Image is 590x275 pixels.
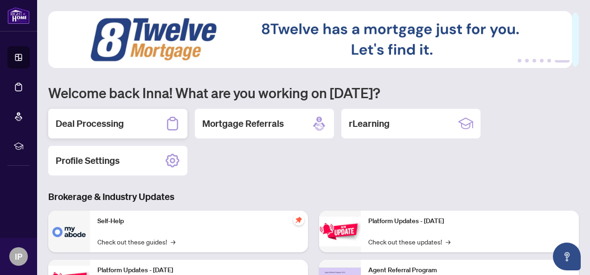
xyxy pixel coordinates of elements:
[293,214,304,225] span: pushpin
[48,11,572,68] img: Slide 5
[446,237,450,247] span: →
[171,237,175,247] span: →
[547,59,551,62] button: 5
[518,59,521,62] button: 1
[349,117,390,130] h2: rLearning
[7,7,30,24] img: logo
[540,59,544,62] button: 4
[56,154,120,167] h2: Profile Settings
[15,250,22,263] span: IP
[48,84,579,101] h1: Welcome back Inna! What are you working on [DATE]?
[48,190,579,203] h3: Brokerage & Industry Updates
[97,237,175,247] a: Check out these guides!→
[368,216,571,226] p: Platform Updates - [DATE]
[48,211,90,252] img: Self-Help
[553,243,581,270] button: Open asap
[56,117,124,130] h2: Deal Processing
[319,217,361,246] img: Platform Updates - June 23, 2025
[97,216,301,226] p: Self-Help
[532,59,536,62] button: 3
[202,117,284,130] h2: Mortgage Referrals
[555,59,570,62] button: 6
[368,237,450,247] a: Check out these updates!→
[525,59,529,62] button: 2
